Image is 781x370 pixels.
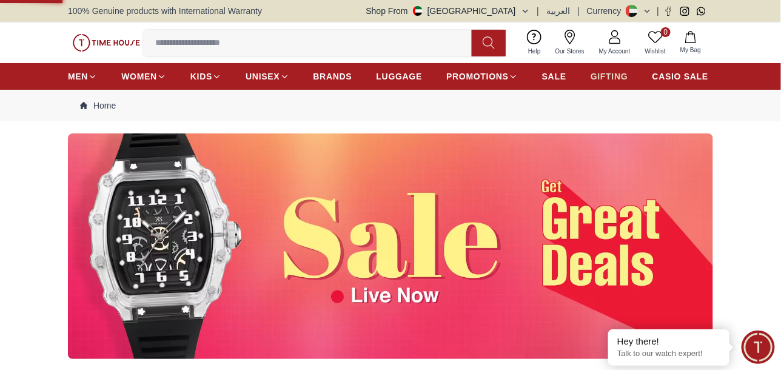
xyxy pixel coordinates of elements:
[446,66,518,87] a: PROMOTIONS
[68,5,262,17] span: 100% Genuine products with International Warranty
[638,27,673,58] a: 0Wishlist
[652,70,709,82] span: CASIO SALE
[190,70,212,82] span: KIDS
[661,27,671,37] span: 0
[591,70,628,82] span: GIFTING
[577,5,580,17] span: |
[121,70,157,82] span: WOMEN
[617,335,720,348] div: Hey there!
[521,27,548,58] a: Help
[542,70,566,82] span: SALE
[546,5,570,17] button: العربية
[675,45,706,55] span: My Bag
[587,5,626,17] div: Currency
[640,47,671,56] span: Wishlist
[246,70,280,82] span: UNISEX
[313,66,352,87] a: BRANDS
[246,66,289,87] a: UNISEX
[366,5,530,17] button: Shop From[GEOGRAPHIC_DATA]
[697,7,706,16] a: Whatsapp
[73,34,140,51] img: ...
[652,66,709,87] a: CASIO SALE
[673,29,708,57] button: My Bag
[377,70,423,82] span: LUGGAGE
[80,99,116,112] a: Home
[68,66,97,87] a: MEN
[413,6,423,16] img: United Arab Emirates
[591,66,628,87] a: GIFTING
[68,70,88,82] span: MEN
[121,66,166,87] a: WOMEN
[446,70,509,82] span: PROMOTIONS
[313,70,352,82] span: BRANDS
[551,47,589,56] span: Our Stores
[548,27,592,58] a: Our Stores
[594,47,635,56] span: My Account
[664,7,673,16] a: Facebook
[680,7,689,16] a: Instagram
[68,133,713,359] img: ...
[190,66,221,87] a: KIDS
[537,5,540,17] span: |
[377,66,423,87] a: LUGGAGE
[742,331,775,364] div: Chat Widget
[617,349,720,359] p: Talk to our watch expert!
[523,47,546,56] span: Help
[657,5,659,17] span: |
[542,66,566,87] a: SALE
[68,90,713,121] nav: Breadcrumb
